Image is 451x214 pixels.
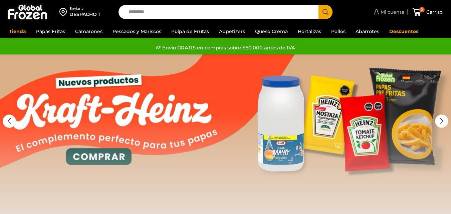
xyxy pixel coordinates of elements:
span: Mi cuenta [379,9,404,15]
a: 0 Carrito [411,4,444,20]
a: Queso Crema [252,25,291,38]
a: Tienda [6,25,29,38]
a: Papas Fritas [33,25,68,38]
a: Hortalizas [294,25,324,38]
a: Descuentos [386,25,422,38]
img: address-field-icon.svg [59,6,69,18]
a: Mi cuenta [372,5,404,19]
div: Enviar a [69,6,100,11]
a: Appetizers [216,25,248,38]
a: Abarrotes [352,25,383,38]
a: Pulpa de Frutas [168,25,212,38]
div: DESPACHO 1 [69,11,100,18]
a: Pollos [328,25,349,38]
button: Search button [318,5,332,19]
span: 0 [419,7,425,12]
a: Pescados y Mariscos [109,25,165,38]
span: Carrito [425,9,443,15]
a: Camarones [72,25,106,38]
